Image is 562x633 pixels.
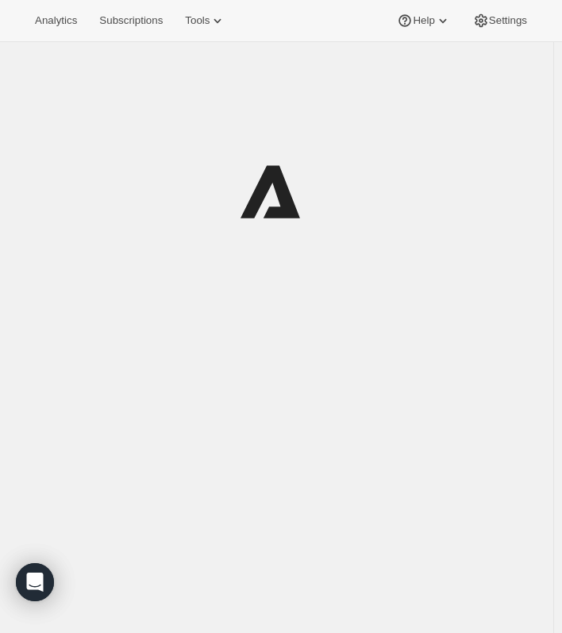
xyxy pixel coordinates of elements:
[90,10,172,32] button: Subscriptions
[16,563,54,601] div: Open Intercom Messenger
[387,10,460,32] button: Help
[185,14,210,27] span: Tools
[99,14,163,27] span: Subscriptions
[35,14,77,27] span: Analytics
[464,10,537,32] button: Settings
[413,14,434,27] span: Help
[175,10,235,32] button: Tools
[489,14,527,27] span: Settings
[25,10,87,32] button: Analytics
